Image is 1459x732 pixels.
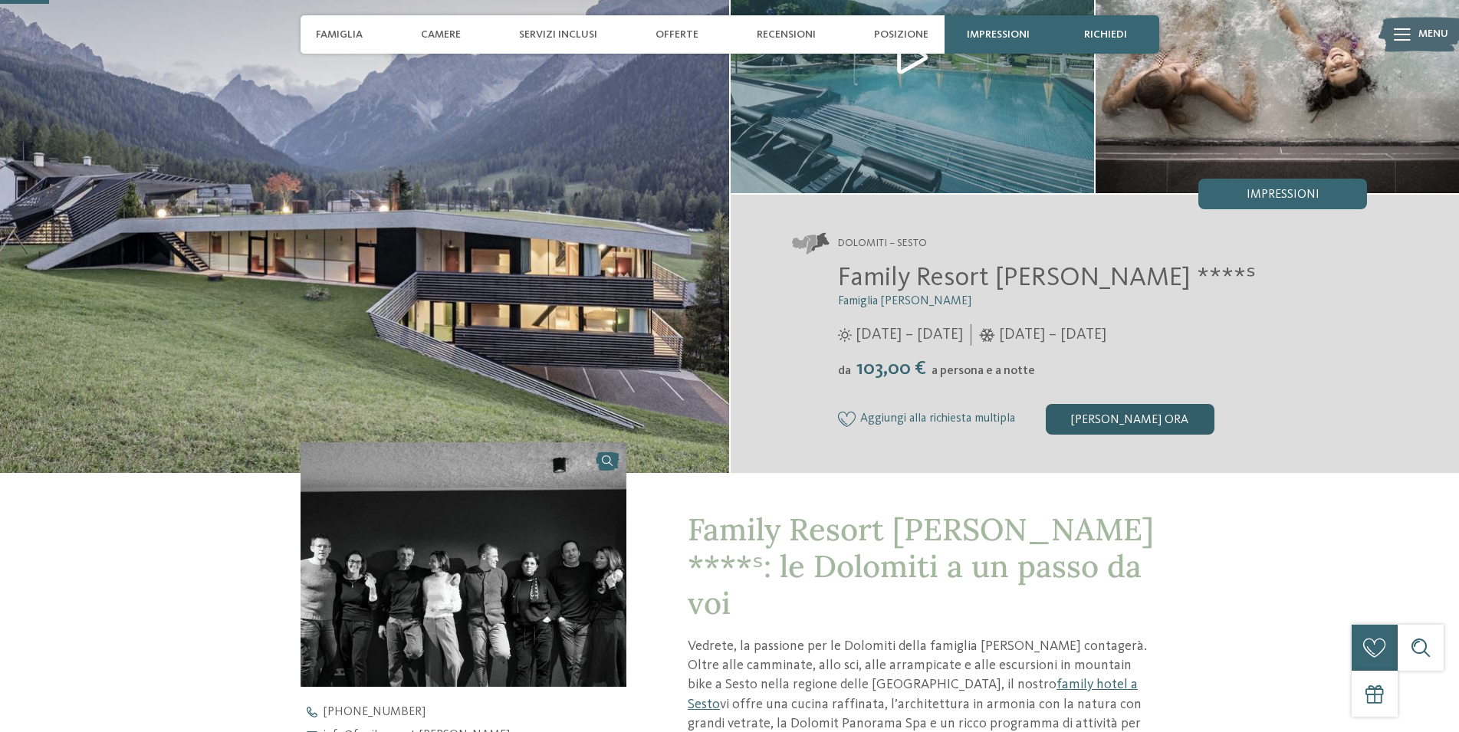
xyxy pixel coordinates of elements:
[838,365,851,377] span: da
[1247,189,1319,201] span: Impressioni
[856,324,963,346] span: [DATE] – [DATE]
[853,359,930,379] span: 103,00 €
[421,28,461,41] span: Camere
[838,328,852,342] i: Orari d'apertura estate
[688,510,1154,622] span: Family Resort [PERSON_NAME] ****ˢ: le Dolomiti a un passo da voi
[967,28,1030,41] span: Impressioni
[324,706,426,718] span: [PHONE_NUMBER]
[688,678,1138,711] a: family hotel a Sesto
[860,412,1015,426] span: Aggiungi alla richiesta multipla
[979,328,995,342] i: Orari d'apertura inverno
[999,324,1106,346] span: [DATE] – [DATE]
[301,706,653,718] a: [PHONE_NUMBER]
[932,365,1035,377] span: a persona e a notte
[874,28,928,41] span: Posizione
[1084,28,1127,41] span: richiedi
[316,28,363,41] span: Famiglia
[838,264,1256,291] span: Family Resort [PERSON_NAME] ****ˢ
[301,442,627,687] img: Il nostro family hotel a Sesto, il vostro rifugio sulle Dolomiti.
[519,28,597,41] span: Servizi inclusi
[838,236,927,251] span: Dolomiti – Sesto
[838,295,971,307] span: Famiglia [PERSON_NAME]
[1046,404,1214,435] div: [PERSON_NAME] ora
[757,28,816,41] span: Recensioni
[656,28,698,41] span: Offerte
